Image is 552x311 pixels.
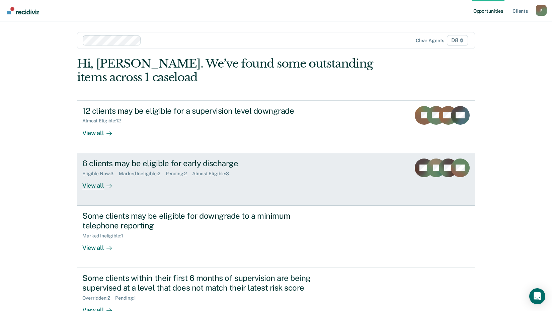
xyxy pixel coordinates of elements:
img: Recidiviz [7,7,39,14]
span: D8 [447,35,468,46]
button: Profile dropdown button [536,5,547,16]
div: Some clients within their first 6 months of supervision are being supervised at a level that does... [82,273,317,293]
div: 12 clients may be eligible for a supervision level downgrade [82,106,317,116]
div: Almost Eligible : 3 [192,171,234,177]
div: P [536,5,547,16]
div: Eligible Now : 3 [82,171,119,177]
div: Hi, [PERSON_NAME]. We’ve found some outstanding items across 1 caseload [77,57,395,84]
div: Almost Eligible : 12 [82,118,126,124]
div: 6 clients may be eligible for early discharge [82,159,317,168]
div: Some clients may be eligible for downgrade to a minimum telephone reporting [82,211,317,230]
div: Clear agents [416,38,444,43]
div: View all [82,124,120,137]
div: Open Intercom Messenger [529,288,545,304]
div: Pending : 1 [115,295,141,301]
div: Marked Ineligible : 2 [119,171,165,177]
div: View all [82,238,120,251]
div: View all [82,176,120,189]
div: Marked Ineligible : 1 [82,233,128,239]
div: Pending : 2 [166,171,192,177]
a: Some clients may be eligible for downgrade to a minimum telephone reportingMarked Ineligible:1Vie... [77,206,475,268]
div: Overridden : 2 [82,295,115,301]
a: 6 clients may be eligible for early dischargeEligible Now:3Marked Ineligible:2Pending:2Almost Eli... [77,153,475,206]
a: 12 clients may be eligible for a supervision level downgradeAlmost Eligible:12View all [77,100,475,153]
